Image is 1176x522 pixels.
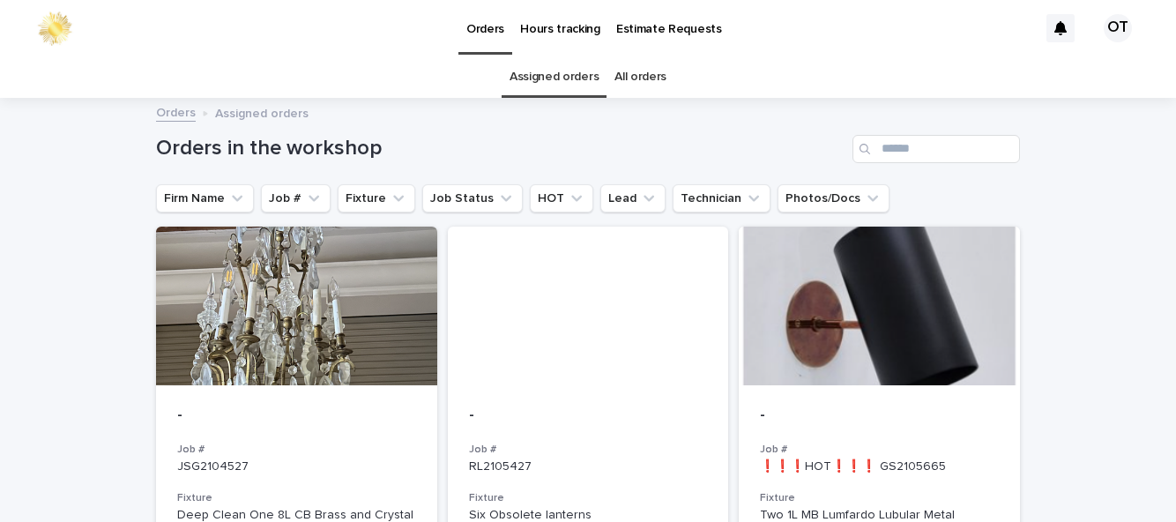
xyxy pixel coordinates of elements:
button: Lead [600,184,666,213]
h3: Fixture [177,491,416,505]
p: RL2105427 [469,459,708,474]
a: Assigned orders [510,56,599,98]
input: Search [852,135,1020,163]
a: Orders [156,101,196,122]
h1: Orders in the workshop [156,136,845,161]
h3: Fixture [760,491,999,505]
button: Fixture [338,184,415,213]
p: - [760,406,999,426]
img: 0ffKfDbyRa2Iv8hnaAqg [35,11,74,46]
button: Technician [673,184,770,213]
button: Job Status [422,184,523,213]
p: - [177,406,416,426]
button: Photos/Docs [778,184,889,213]
div: OT [1104,14,1132,42]
p: Assigned orders [215,102,309,122]
h3: Job # [469,443,708,457]
h3: Fixture [469,491,708,505]
button: Job # [261,184,331,213]
p: JSG2104527 [177,459,416,474]
h3: Job # [760,443,999,457]
button: Firm Name [156,184,254,213]
p: - [469,406,708,426]
h3: Job # [177,443,416,457]
button: HOT [530,184,593,213]
a: All orders [614,56,666,98]
p: ❗❗❗HOT❗❗❗ GS2105665 [760,459,999,474]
